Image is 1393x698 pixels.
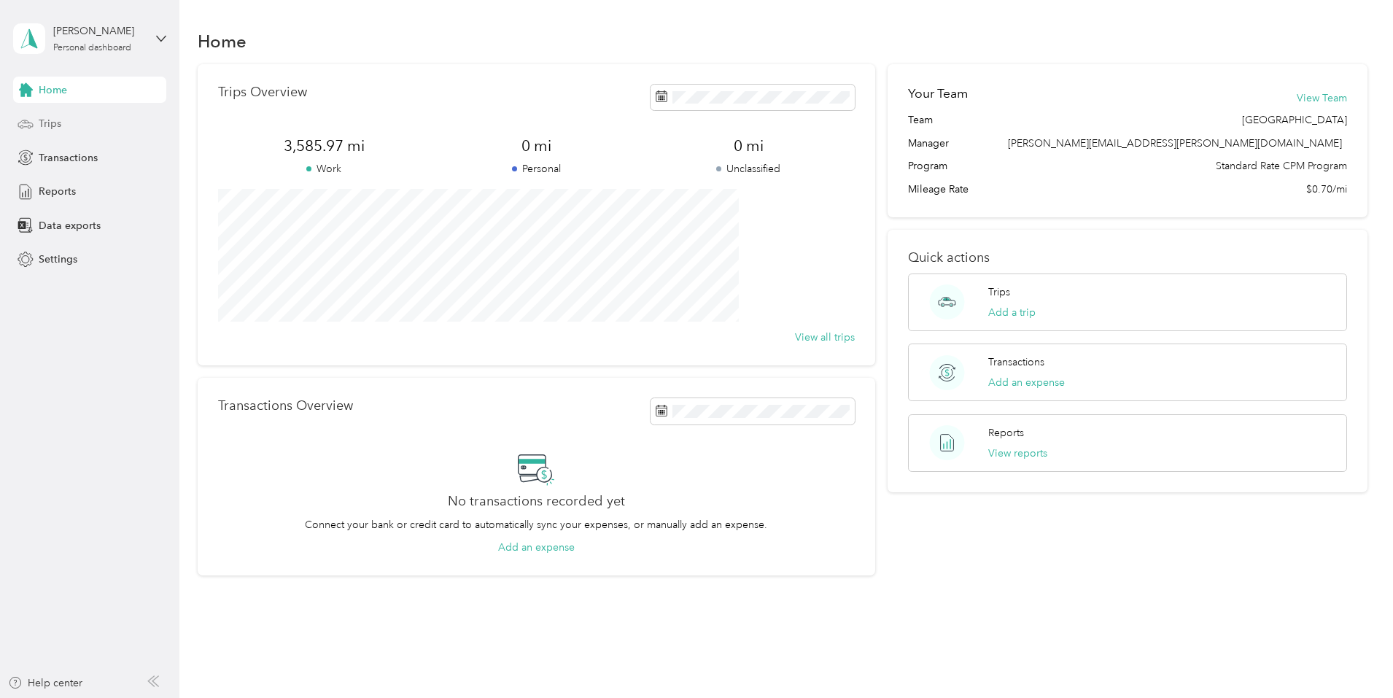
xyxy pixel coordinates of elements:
[430,136,643,156] span: 0 mi
[908,112,933,128] span: Team
[218,136,430,156] span: 3,585.97 mi
[218,398,353,414] p: Transactions Overview
[39,184,76,199] span: Reports
[53,23,144,39] div: [PERSON_NAME]
[1311,616,1393,698] iframe: Everlance-gr Chat Button Frame
[1216,158,1347,174] span: Standard Rate CPM Program
[988,284,1010,300] p: Trips
[305,517,767,532] p: Connect your bank or credit card to automatically sync your expenses, or manually add an expense.
[39,116,61,131] span: Trips
[430,161,643,177] p: Personal
[39,82,67,98] span: Home
[643,136,855,156] span: 0 mi
[39,150,98,166] span: Transactions
[908,250,1347,265] p: Quick actions
[448,494,625,509] h2: No transactions recorded yet
[218,85,307,100] p: Trips Overview
[498,540,575,555] button: Add an expense
[908,136,949,151] span: Manager
[988,375,1065,390] button: Add an expense
[988,425,1024,441] p: Reports
[39,218,101,233] span: Data exports
[908,182,969,197] span: Mileage Rate
[1242,112,1347,128] span: [GEOGRAPHIC_DATA]
[39,252,77,267] span: Settings
[198,34,247,49] h1: Home
[988,446,1047,461] button: View reports
[218,161,430,177] p: Work
[643,161,855,177] p: Unclassified
[1297,90,1347,106] button: View Team
[988,354,1044,370] p: Transactions
[53,44,131,53] div: Personal dashboard
[908,158,947,174] span: Program
[988,305,1036,320] button: Add a trip
[795,330,855,345] button: View all trips
[1008,137,1342,150] span: [PERSON_NAME][EMAIL_ADDRESS][PERSON_NAME][DOMAIN_NAME]
[1306,182,1347,197] span: $0.70/mi
[8,675,82,691] button: Help center
[908,85,968,103] h2: Your Team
